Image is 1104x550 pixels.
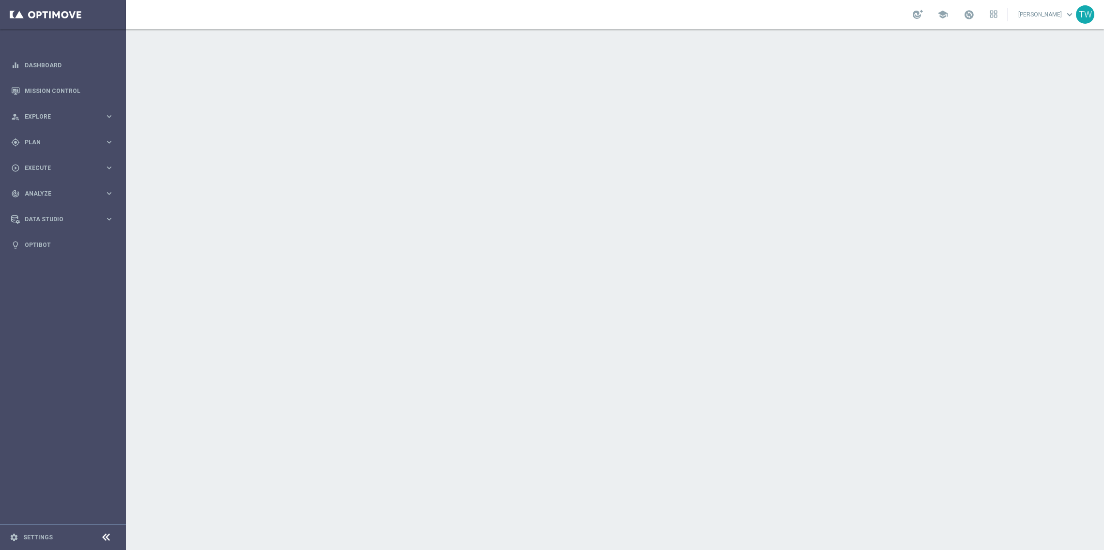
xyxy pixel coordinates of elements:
[25,139,105,145] span: Plan
[105,163,114,172] i: keyboard_arrow_right
[11,112,105,121] div: Explore
[11,138,20,147] i: gps_fixed
[1064,9,1075,20] span: keyboard_arrow_down
[11,241,20,249] i: lightbulb
[25,232,114,258] a: Optibot
[11,87,114,95] button: Mission Control
[25,165,105,171] span: Execute
[11,215,105,224] div: Data Studio
[25,114,105,120] span: Explore
[105,137,114,147] i: keyboard_arrow_right
[11,189,20,198] i: track_changes
[11,138,114,146] button: gps_fixed Plan keyboard_arrow_right
[25,52,114,78] a: Dashboard
[11,138,105,147] div: Plan
[25,191,105,197] span: Analyze
[23,535,53,540] a: Settings
[25,78,114,104] a: Mission Control
[10,533,18,542] i: settings
[11,164,114,172] button: play_circle_outline Execute keyboard_arrow_right
[11,241,114,249] button: lightbulb Optibot
[11,232,114,258] div: Optibot
[11,113,114,121] button: person_search Explore keyboard_arrow_right
[11,112,20,121] i: person_search
[11,52,114,78] div: Dashboard
[105,214,114,224] i: keyboard_arrow_right
[937,9,948,20] span: school
[11,61,20,70] i: equalizer
[11,61,114,69] button: equalizer Dashboard
[1017,7,1076,22] a: [PERSON_NAME]keyboard_arrow_down
[11,215,114,223] button: Data Studio keyboard_arrow_right
[11,190,114,198] button: track_changes Analyze keyboard_arrow_right
[11,164,105,172] div: Execute
[105,112,114,121] i: keyboard_arrow_right
[11,189,105,198] div: Analyze
[11,78,114,104] div: Mission Control
[11,164,20,172] i: play_circle_outline
[25,216,105,222] span: Data Studio
[1076,5,1094,24] div: TW
[105,189,114,198] i: keyboard_arrow_right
